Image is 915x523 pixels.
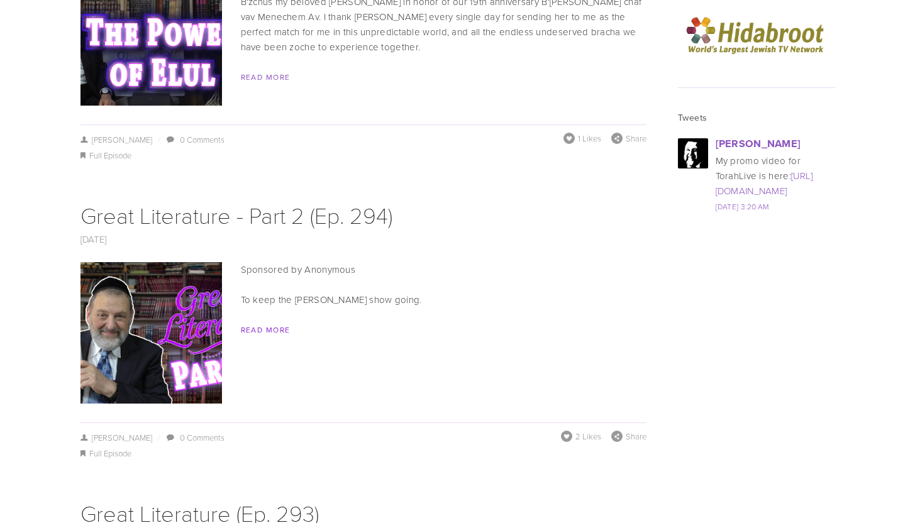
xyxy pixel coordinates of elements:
p: To keep the [PERSON_NAME] show going. [80,292,646,307]
a: [DATE] [80,233,107,246]
span: / [152,134,165,145]
div: My promo video for TorahLive is here: [716,153,835,199]
a: Full Episode [89,448,131,459]
a: [PERSON_NAME] [80,432,153,443]
div: Share [611,133,646,144]
a: 0 Comments [180,134,225,145]
a: Read More [241,324,291,335]
span: / [152,432,165,443]
img: Great Literature - Part 2 (Ep. 294) [25,262,277,404]
iframe: Twitter Follow Button [678,235,785,248]
span: 1 Likes [578,133,601,144]
a: [DATE] 3:20 AM [716,201,769,212]
a: Read More [241,72,291,82]
a: 0 Comments [180,432,225,443]
a: [PERSON_NAME] [716,136,801,151]
a: [PERSON_NAME] [80,134,153,145]
span: 2 Likes [575,431,601,442]
img: gkDPMaBV_normal.jpg [678,138,708,168]
p: Sponsored by Anonymous [80,262,646,277]
div: Share [611,431,646,442]
a: Full Episode [89,150,131,161]
img: logo_en.png [678,6,835,63]
a: Great Literature - Part 2 (Ep. 294) [80,199,392,230]
h3: Tweets [678,113,835,123]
